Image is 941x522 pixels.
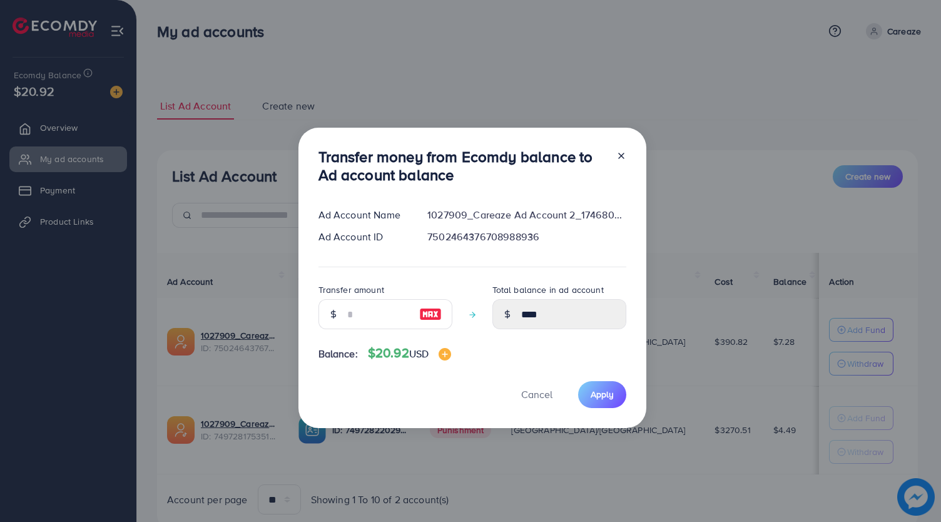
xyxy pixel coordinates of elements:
[521,387,552,401] span: Cancel
[492,284,604,296] label: Total balance in ad account
[419,307,442,322] img: image
[318,148,606,184] h3: Transfer money from Ecomdy balance to Ad account balance
[591,388,614,401] span: Apply
[439,348,451,361] img: image
[318,347,358,361] span: Balance:
[409,347,429,361] span: USD
[417,208,636,222] div: 1027909_Careaze Ad Account 2_1746803855755
[308,230,418,244] div: Ad Account ID
[308,208,418,222] div: Ad Account Name
[417,230,636,244] div: 7502464376708988936
[318,284,384,296] label: Transfer amount
[368,345,451,361] h4: $20.92
[506,381,568,408] button: Cancel
[578,381,626,408] button: Apply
